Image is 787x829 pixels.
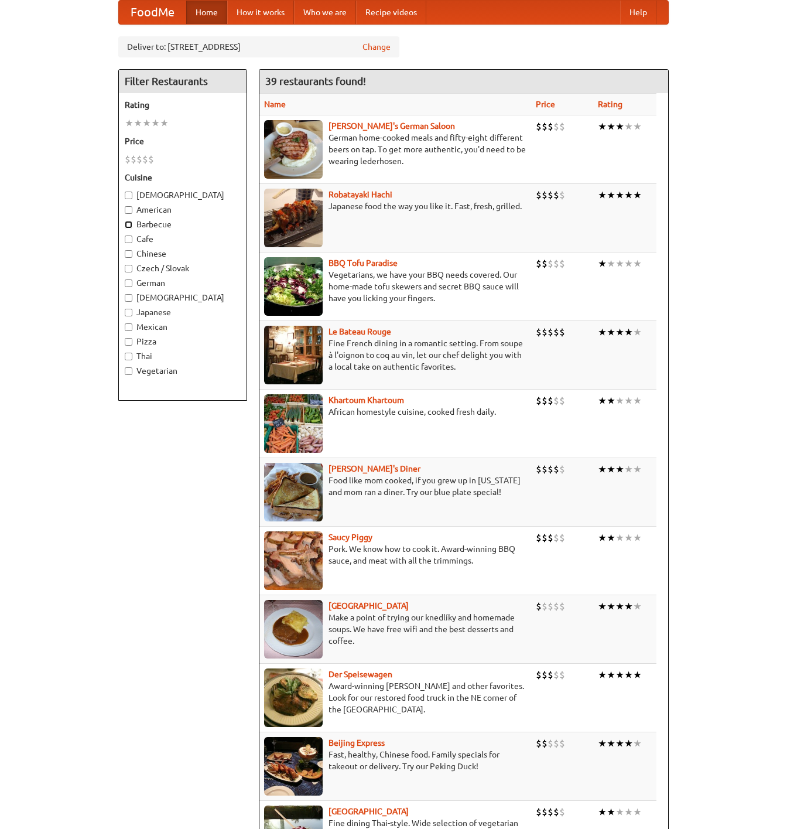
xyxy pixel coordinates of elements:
li: ★ [615,806,624,818]
img: esthers.jpg [264,120,323,179]
b: [GEOGRAPHIC_DATA] [329,807,409,816]
a: Khartoum Khartoum [329,395,404,405]
h4: Filter Restaurants [119,70,247,93]
li: ★ [607,463,615,476]
li: ★ [607,120,615,133]
li: ★ [615,189,624,202]
li: $ [559,189,565,202]
h5: Rating [125,99,241,111]
a: [PERSON_NAME]'s Diner [329,464,420,473]
a: Home [186,1,227,24]
li: $ [559,463,565,476]
li: ★ [624,394,633,407]
li: $ [136,153,142,166]
li: $ [559,531,565,544]
a: Recipe videos [356,1,426,24]
li: $ [542,737,548,750]
label: Cafe [125,233,241,245]
img: speisewagen.jpg [264,668,323,727]
label: [DEMOGRAPHIC_DATA] [125,189,241,201]
a: Change [362,41,391,53]
a: Who we are [294,1,356,24]
img: saucy.jpg [264,531,323,590]
a: [PERSON_NAME]'s German Saloon [329,121,455,131]
li: ★ [607,531,615,544]
a: BBQ Tofu Paradise [329,258,398,268]
img: czechpoint.jpg [264,600,323,659]
li: $ [553,257,559,270]
li: ★ [134,117,142,129]
li: $ [536,326,542,339]
input: Mexican [125,323,132,331]
li: $ [553,394,559,407]
input: Thai [125,353,132,360]
li: ★ [633,600,642,613]
input: [DEMOGRAPHIC_DATA] [125,192,132,199]
a: Der Speisewagen [329,670,392,679]
label: Japanese [125,306,241,318]
li: $ [559,668,565,681]
li: ★ [615,120,624,133]
input: Japanese [125,309,132,316]
li: $ [548,394,553,407]
input: Czech / Slovak [125,265,132,272]
li: ★ [633,668,642,681]
li: $ [553,806,559,818]
li: $ [559,394,565,407]
li: $ [542,463,548,476]
p: Pork. We know how to cook it. Award-winning BBQ sauce, and meat with all the trimmings. [264,543,526,567]
h5: Cuisine [125,172,241,183]
li: ★ [633,326,642,339]
a: Le Bateau Rouge [329,327,391,336]
li: $ [542,600,548,613]
li: $ [553,463,559,476]
li: $ [553,326,559,339]
p: Food like mom cooked, if you grew up in [US_STATE] and mom ran a diner. Try our blue plate special! [264,475,526,498]
li: ★ [633,806,642,818]
ng-pluralize: 39 restaurants found! [265,76,366,87]
li: $ [542,668,548,681]
li: ★ [607,189,615,202]
img: sallys.jpg [264,463,323,521]
li: $ [548,737,553,750]
li: ★ [598,806,607,818]
li: $ [559,806,565,818]
label: Pizza [125,336,241,347]
a: How it works [227,1,294,24]
img: tofuparadise.jpg [264,257,323,316]
li: ★ [624,600,633,613]
li: ★ [624,463,633,476]
label: American [125,204,241,216]
li: ★ [607,257,615,270]
p: Vegetarians, we have your BBQ needs covered. Our home-made tofu skewers and secret BBQ sauce will... [264,269,526,304]
img: bateaurouge.jpg [264,326,323,384]
label: Thai [125,350,241,362]
li: ★ [142,117,151,129]
li: $ [536,189,542,202]
li: $ [548,600,553,613]
li: $ [542,189,548,202]
li: ★ [615,668,624,681]
li: ★ [598,189,607,202]
li: $ [548,189,553,202]
li: ★ [598,600,607,613]
li: $ [542,120,548,133]
label: Chinese [125,248,241,260]
li: ★ [624,120,633,133]
li: $ [536,737,542,750]
li: ★ [633,737,642,750]
li: ★ [615,737,624,750]
b: Saucy Piggy [329,533,372,542]
li: ★ [598,737,607,750]
input: German [125,279,132,287]
li: $ [131,153,136,166]
li: $ [536,257,542,270]
li: ★ [633,120,642,133]
li: $ [553,737,559,750]
li: $ [559,257,565,270]
li: ★ [624,189,633,202]
li: $ [125,153,131,166]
